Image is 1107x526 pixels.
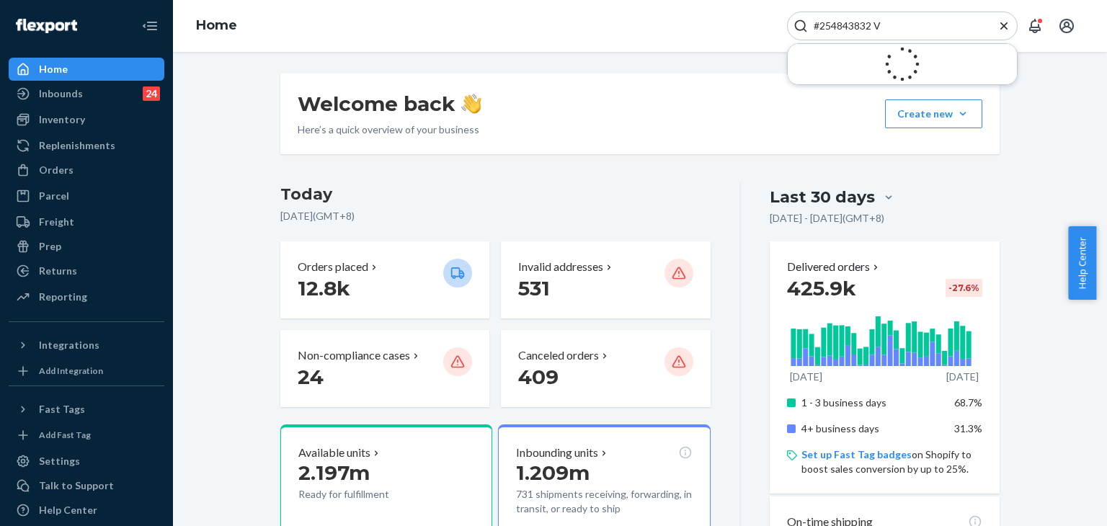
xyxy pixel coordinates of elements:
p: [DATE] - [DATE] ( GMT+8 ) [770,211,884,226]
button: Close Navigation [135,12,164,40]
div: Add Integration [39,365,103,377]
a: Set up Fast Tag badges [801,448,912,460]
p: Available units [298,445,370,461]
div: Returns [39,264,77,278]
p: [DATE] ( GMT+8 ) [280,209,711,223]
span: 24 [298,365,324,389]
a: Settings [9,450,164,473]
a: Home [9,58,164,81]
div: Reporting [39,290,87,304]
a: Home [196,17,237,33]
div: Prep [39,239,61,254]
div: Talk to Support [39,478,114,493]
span: 531 [518,276,550,300]
p: Invalid addresses [518,259,603,275]
button: Orders placed 12.8k [280,241,489,318]
a: Inbounds24 [9,82,164,105]
div: Settings [39,454,80,468]
img: Flexport logo [16,19,77,33]
p: Canceled orders [518,347,599,364]
div: Last 30 days [770,186,875,208]
div: Inventory [39,112,85,127]
div: Inbounds [39,86,83,101]
a: Replenishments [9,134,164,157]
a: Prep [9,235,164,258]
button: Open notifications [1021,12,1049,40]
span: 68.7% [954,396,982,409]
button: Open account menu [1052,12,1081,40]
a: Help Center [9,499,164,522]
div: Help Center [39,503,97,517]
a: Orders [9,159,164,182]
div: Add Fast Tag [39,429,91,441]
svg: Search Icon [793,19,808,33]
h3: Today [280,183,711,206]
a: Talk to Support [9,474,164,497]
p: Non-compliance cases [298,347,410,364]
button: Canceled orders 409 [501,330,710,407]
input: Search Input [808,19,985,33]
p: Ready for fulfillment [298,487,432,502]
button: Help Center [1068,226,1096,300]
div: 24 [143,86,160,101]
div: -27.6 % [946,279,982,297]
img: hand-wave emoji [461,94,481,114]
a: Add Fast Tag [9,427,164,444]
button: Create new [885,99,982,128]
a: Parcel [9,184,164,208]
div: Parcel [39,189,69,203]
p: Here’s a quick overview of your business [298,122,481,137]
p: Inbounding units [516,445,598,461]
button: Delivered orders [787,259,881,275]
p: [DATE] [790,370,822,384]
a: Add Integration [9,362,164,380]
button: Non-compliance cases 24 [280,330,489,407]
ol: breadcrumbs [184,5,249,47]
span: 409 [518,365,559,389]
span: 12.8k [298,276,350,300]
p: 731 shipments receiving, forwarding, in transit, or ready to ship [516,487,692,516]
button: Integrations [9,334,164,357]
a: Reporting [9,285,164,308]
p: 1 - 3 business days [801,396,943,410]
span: 2.197m [298,460,370,485]
span: 1.209m [516,460,590,485]
button: Close Search [997,19,1011,34]
button: Invalid addresses 531 [501,241,710,318]
p: 4+ business days [801,422,943,436]
div: Freight [39,215,74,229]
div: Home [39,62,68,76]
div: Orders [39,163,74,177]
span: 31.3% [954,422,982,434]
p: Orders placed [298,259,368,275]
div: Fast Tags [39,402,85,416]
div: Integrations [39,338,99,352]
span: 425.9k [787,276,856,300]
p: [DATE] [946,370,979,384]
a: Freight [9,210,164,233]
h1: Welcome back [298,91,481,117]
p: on Shopify to boost sales conversion by up to 25%. [801,447,982,476]
button: Fast Tags [9,398,164,421]
a: Returns [9,259,164,282]
a: Inventory [9,108,164,131]
div: Replenishments [39,138,115,153]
